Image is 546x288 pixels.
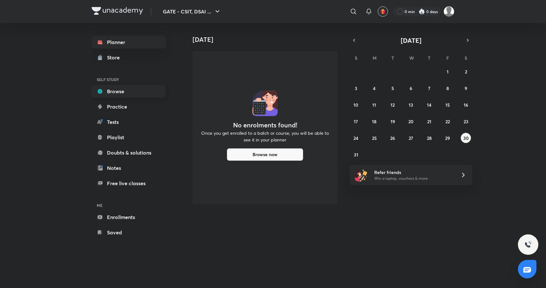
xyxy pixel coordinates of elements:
abbr: August 14, 2025 [427,102,431,108]
button: August 4, 2025 [369,83,379,93]
abbr: August 20, 2025 [408,118,413,125]
button: August 28, 2025 [424,133,434,143]
button: August 14, 2025 [424,100,434,110]
button: Browse now [227,148,303,161]
abbr: August 1, 2025 [447,69,449,75]
button: avatar [378,6,388,17]
img: No events [252,91,278,116]
a: Tests [92,116,166,128]
button: August 13, 2025 [406,100,416,110]
abbr: Sunday [355,55,357,61]
button: August 26, 2025 [388,133,398,143]
h4: [DATE] [193,36,343,43]
p: Win a laptop, vouchers & more [374,176,453,181]
abbr: Thursday [428,55,430,61]
button: August 8, 2025 [443,83,453,93]
abbr: August 24, 2025 [353,135,358,141]
a: Company Logo [92,7,143,16]
div: Store [107,54,124,61]
img: avatar [380,9,386,14]
abbr: August 5, 2025 [391,85,394,91]
abbr: August 25, 2025 [372,135,377,141]
h6: ME [92,200,166,211]
abbr: August 16, 2025 [464,102,468,108]
button: August 23, 2025 [461,116,471,126]
abbr: August 13, 2025 [409,102,413,108]
abbr: Saturday [465,55,467,61]
button: August 17, 2025 [351,116,361,126]
abbr: August 22, 2025 [445,118,450,125]
abbr: August 11, 2025 [372,102,376,108]
abbr: August 6, 2025 [410,85,412,91]
abbr: August 9, 2025 [465,85,467,91]
abbr: August 30, 2025 [463,135,469,141]
img: Mayank Prakash [444,6,454,17]
img: referral [355,169,368,181]
a: Playlist [92,131,166,144]
abbr: August 4, 2025 [373,85,375,91]
button: August 21, 2025 [424,116,434,126]
button: August 18, 2025 [369,116,379,126]
button: GATE - CSIT, DSAI ... [159,5,225,18]
abbr: August 3, 2025 [355,85,357,91]
a: Saved [92,226,166,239]
button: August 11, 2025 [369,100,379,110]
button: August 3, 2025 [351,83,361,93]
abbr: August 15, 2025 [445,102,450,108]
button: August 2, 2025 [461,66,471,77]
a: Practice [92,100,166,113]
button: August 27, 2025 [406,133,416,143]
abbr: August 17, 2025 [354,118,358,125]
abbr: August 10, 2025 [353,102,358,108]
button: August 22, 2025 [443,116,453,126]
button: [DATE] [359,36,463,45]
button: August 30, 2025 [461,133,471,143]
button: August 10, 2025 [351,100,361,110]
a: Planner [92,36,166,49]
button: August 24, 2025 [351,133,361,143]
abbr: August 28, 2025 [427,135,432,141]
a: Browse [92,85,166,98]
button: August 20, 2025 [406,116,416,126]
a: Notes [92,162,166,174]
abbr: August 8, 2025 [446,85,449,91]
h4: No enrolments found! [233,121,297,129]
a: Store [92,51,166,64]
abbr: August 12, 2025 [391,102,395,108]
abbr: August 19, 2025 [391,118,395,125]
abbr: August 18, 2025 [372,118,376,125]
button: August 25, 2025 [369,133,379,143]
abbr: August 23, 2025 [464,118,468,125]
abbr: August 31, 2025 [354,152,358,158]
abbr: August 21, 2025 [427,118,431,125]
abbr: August 27, 2025 [409,135,413,141]
span: [DATE] [401,36,421,45]
img: streak [419,8,425,15]
abbr: Monday [373,55,376,61]
button: August 19, 2025 [388,116,398,126]
h6: SELF STUDY [92,74,166,85]
abbr: August 26, 2025 [390,135,395,141]
img: ttu [524,241,532,248]
abbr: Tuesday [391,55,394,61]
a: Free live classes [92,177,166,190]
button: August 12, 2025 [388,100,398,110]
a: Doubts & solutions [92,146,166,159]
abbr: August 7, 2025 [428,85,430,91]
button: August 31, 2025 [351,149,361,160]
button: August 9, 2025 [461,83,471,93]
p: Once you get enrolled to a batch or course, you will be able to see it in your planner [200,130,330,143]
button: August 6, 2025 [406,83,416,93]
button: August 5, 2025 [388,83,398,93]
button: August 1, 2025 [443,66,453,77]
img: Company Logo [92,7,143,15]
a: Enrollments [92,211,166,224]
button: August 29, 2025 [443,133,453,143]
abbr: Friday [446,55,449,61]
button: August 7, 2025 [424,83,434,93]
button: August 15, 2025 [443,100,453,110]
abbr: August 29, 2025 [445,135,450,141]
button: August 16, 2025 [461,100,471,110]
abbr: August 2, 2025 [465,69,467,75]
h6: Refer friends [374,169,453,176]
